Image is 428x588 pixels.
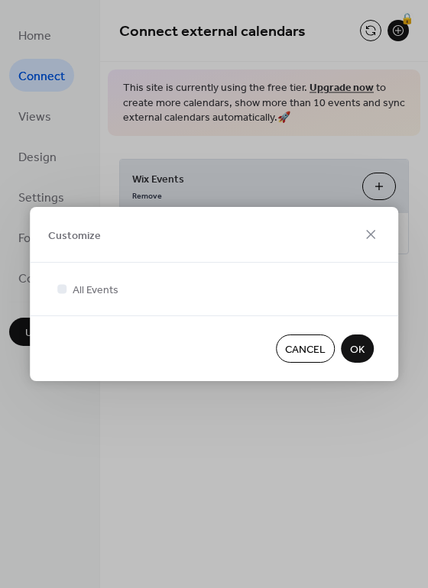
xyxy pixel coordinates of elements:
[73,283,118,299] span: All Events
[285,342,326,358] span: Cancel
[276,334,335,363] button: Cancel
[350,342,365,358] span: OK
[341,334,374,363] button: OK
[48,228,101,244] span: Customize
